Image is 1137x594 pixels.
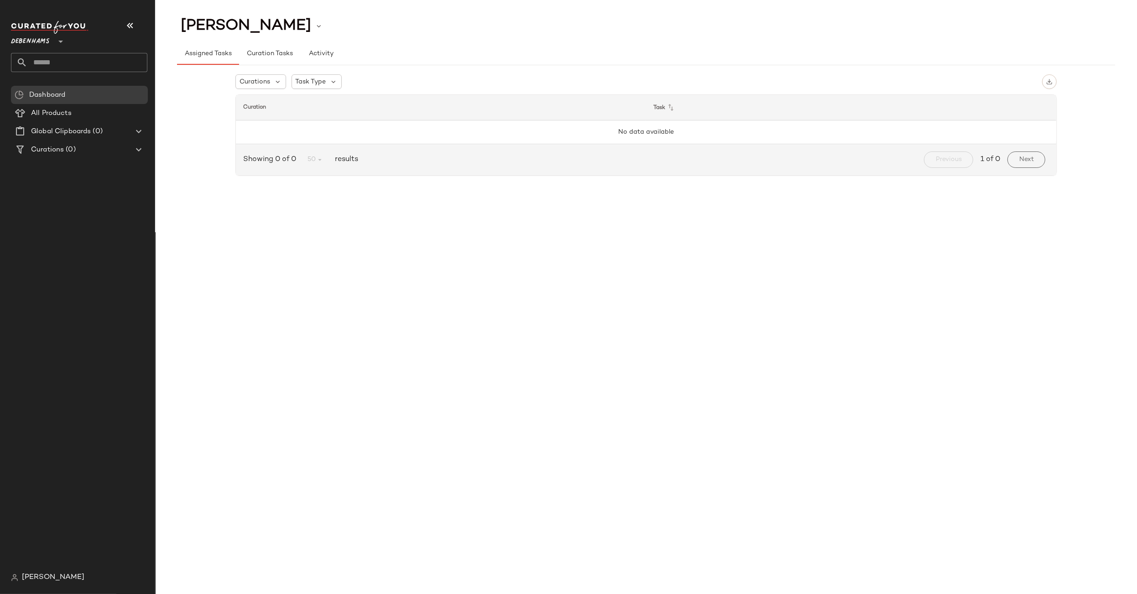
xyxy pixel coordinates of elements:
[1046,78,1053,85] img: svg%3e
[236,95,646,120] th: Curation
[11,574,18,581] img: svg%3e
[331,154,358,165] span: results
[29,90,65,100] span: Dashboard
[15,90,24,99] img: svg%3e
[243,154,300,165] span: Showing 0 of 0
[184,50,232,57] span: Assigned Tasks
[11,31,50,47] span: Debenhams
[11,21,89,34] img: cfy_white_logo.C9jOOHJF.svg
[22,572,84,583] span: [PERSON_NAME]
[1007,151,1045,168] button: Next
[646,95,1056,120] th: Task
[64,145,75,155] span: (0)
[246,50,293,57] span: Curation Tasks
[31,145,64,155] span: Curations
[981,154,1000,165] span: 1 of 0
[31,126,91,137] span: Global Clipboards
[236,120,1056,144] td: No data available
[181,17,311,35] span: [PERSON_NAME]
[308,50,334,57] span: Activity
[296,77,326,87] span: Task Type
[31,108,72,119] span: All Products
[1019,156,1034,163] span: Next
[240,77,270,87] span: Curations
[91,126,102,137] span: (0)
